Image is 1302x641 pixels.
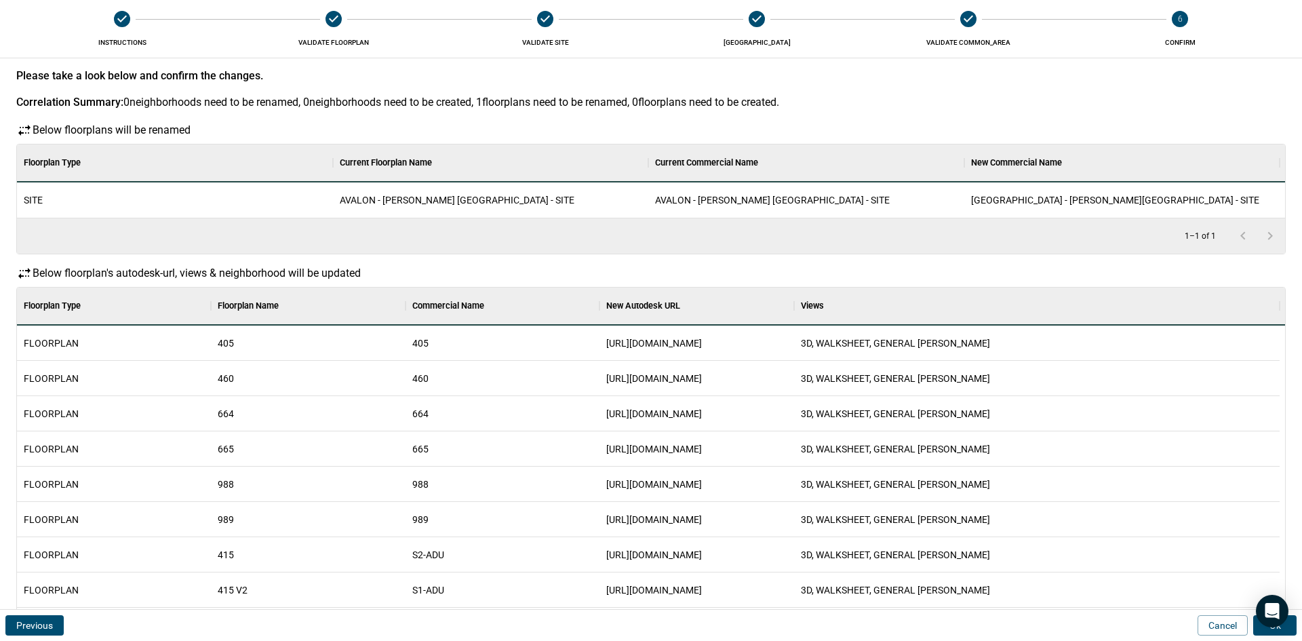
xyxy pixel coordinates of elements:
[606,548,702,562] span: [URL][DOMAIN_NAME]
[218,442,234,456] span: 665
[801,372,990,385] span: 3D, WALKSHEET, GENERAL [PERSON_NAME]
[606,513,702,526] span: [URL][DOMAIN_NAME]
[1256,595,1288,627] div: Open Intercom Messenger
[16,69,1286,82] div: Please take a look below and confirm the changes.
[606,407,702,421] span: [URL][DOMAIN_NAME]
[340,144,432,182] div: Current Floorplan Name
[801,407,990,421] span: 3D, WALKSHEET, GENERAL [PERSON_NAME]
[794,287,1280,325] div: Views
[801,442,990,456] span: 3D, WALKSHEET, GENERAL [PERSON_NAME]
[606,478,702,491] span: [URL][DOMAIN_NAME]
[964,144,1280,182] div: New Commercial Name
[606,583,702,597] span: [URL][DOMAIN_NAME]
[218,513,234,526] span: 989
[1178,14,1183,24] text: 6
[655,193,890,207] span: AVALON - [PERSON_NAME] [GEOGRAPHIC_DATA] - SITE
[971,193,1259,207] span: [GEOGRAPHIC_DATA] - [PERSON_NAME][GEOGRAPHIC_DATA] - SITE
[16,96,123,109] div: Correlation Summary:
[801,548,990,562] span: 3D, WALKSHEET, GENERAL [PERSON_NAME]
[655,144,758,182] div: Current Commercial Name
[1253,615,1297,636] button: Ok
[24,336,79,350] span: FLOORPLAN
[24,583,79,597] span: FLOORPLAN
[412,372,429,385] span: 460
[33,122,191,138] p: Below floorplans will be renamed
[801,287,824,325] div: Views
[24,144,81,182] div: Floorplan Type
[333,144,649,182] div: Current Floorplan Name
[22,38,222,47] span: Instructions
[656,38,857,47] span: [GEOGRAPHIC_DATA]
[24,287,81,325] div: Floorplan Type
[218,407,234,421] span: 664
[445,38,646,47] span: Validate SITE
[412,287,484,325] div: Commercial Name
[406,287,599,325] div: Commercial Name
[1198,615,1248,636] button: Cancel
[123,96,779,109] span: 0 neighborhoods need to be renamed, 0 neighborhoods need to be created, 1 floorplans need to be r...
[412,478,429,491] span: 988
[412,442,429,456] span: 665
[606,287,680,325] div: New Autodesk URL
[801,478,990,491] span: 3D, WALKSHEET, GENERAL [PERSON_NAME]
[218,478,234,491] span: 988
[340,193,574,207] span: AVALON - [PERSON_NAME] [GEOGRAPHIC_DATA] - SITE
[218,287,279,325] div: Floorplan Name
[17,287,211,325] div: Floorplan Type
[218,583,248,597] span: 415 V2
[801,583,990,597] span: 3D, WALKSHEET, GENERAL [PERSON_NAME]
[33,265,361,281] p: Below floorplan's autodesk-url, views & neighborhood will be updated
[801,336,990,350] span: 3D, WALKSHEET, GENERAL [PERSON_NAME]
[218,336,234,350] span: 405
[218,548,234,562] span: 415
[218,372,234,385] span: 460
[971,144,1062,182] div: New Commercial Name
[606,442,702,456] span: [URL][DOMAIN_NAME]
[412,407,429,421] span: 664
[24,372,79,385] span: FLOORPLAN
[801,513,990,526] span: 3D, WALKSHEET, GENERAL [PERSON_NAME]
[412,548,444,562] span: S2-ADU
[412,583,444,597] span: S1-ADU
[412,336,429,350] span: 405
[24,548,79,562] span: FLOORPLAN
[17,144,333,182] div: Floorplan Type
[606,372,702,385] span: [URL][DOMAIN_NAME]
[599,287,793,325] div: New Autodesk URL
[211,287,405,325] div: Floorplan Name
[1080,38,1280,47] span: Confirm
[412,513,429,526] span: 989
[5,615,64,636] button: Previous
[233,38,434,47] span: Validate FLOORPLAN
[1185,232,1216,241] p: 1–1 of 1
[24,407,79,421] span: FLOORPLAN
[24,193,43,207] span: SITE
[868,38,1069,47] span: Validate COMMON_AREA
[24,513,79,526] span: FLOORPLAN
[648,144,964,182] div: Current Commercial Name
[606,336,702,350] span: [URL][DOMAIN_NAME]
[24,442,79,456] span: FLOORPLAN
[24,478,79,491] span: FLOORPLAN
